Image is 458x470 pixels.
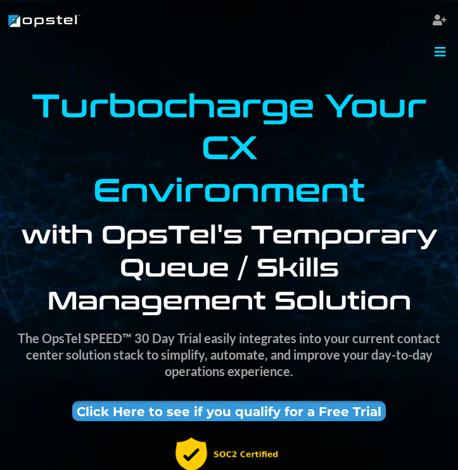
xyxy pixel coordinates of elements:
img: Brand Logo [6,11,82,30]
strong: The OpsTel SPEED™ 30 Day Trial easily integrates into your current contact center solution stack ... [18,330,440,379]
strong: with OpsTel's Temporary Queue / Skills Management Solution [22,215,437,317]
a: https://www.opstel.com/ [6,14,82,26]
strong: Turbocharge Your CX [32,81,426,168]
strong: Environment [93,166,365,211]
a: Click Here to see if you qualify for a Free Trial [72,401,386,421]
span: Click Here to see if you qualify for a Free Trial [77,404,381,419]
